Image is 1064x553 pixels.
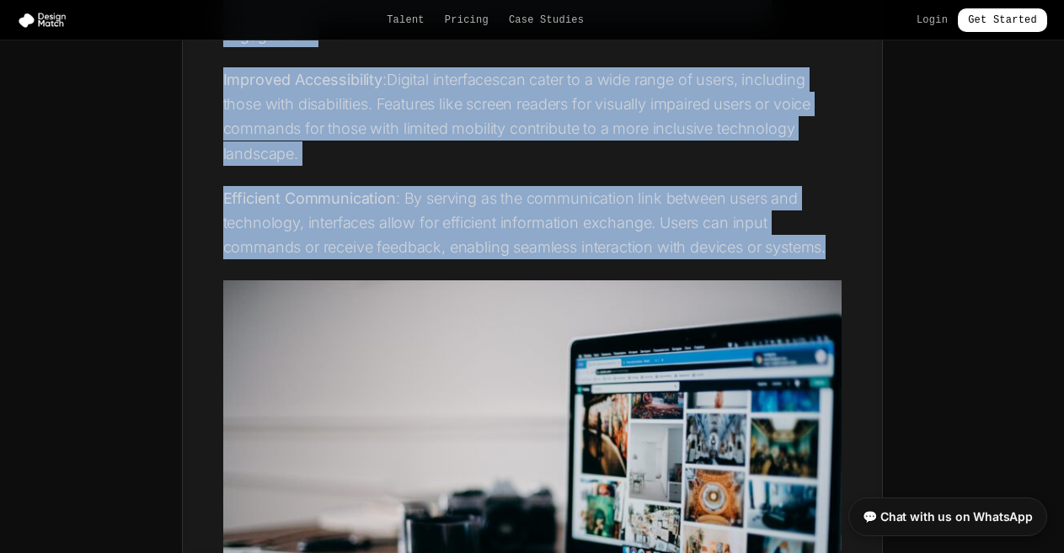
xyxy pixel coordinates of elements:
[917,13,948,27] a: Login
[223,189,396,207] strong: Efficient Communication
[387,13,425,27] a: Talent
[387,71,500,88] a: Digital interfaces
[223,186,842,260] p: : By serving as the communication link between users and technology, interfaces allow for efficie...
[958,8,1047,32] a: Get Started
[509,13,584,27] a: Case Studies
[445,13,489,27] a: Pricing
[223,71,382,88] strong: Improved Accessibility
[17,12,74,29] img: Design Match
[223,67,842,166] p: : can cater to a wide range of users, including those with disabilities. Features like screen rea...
[848,497,1047,536] a: 💬 Chat with us on WhatsApp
